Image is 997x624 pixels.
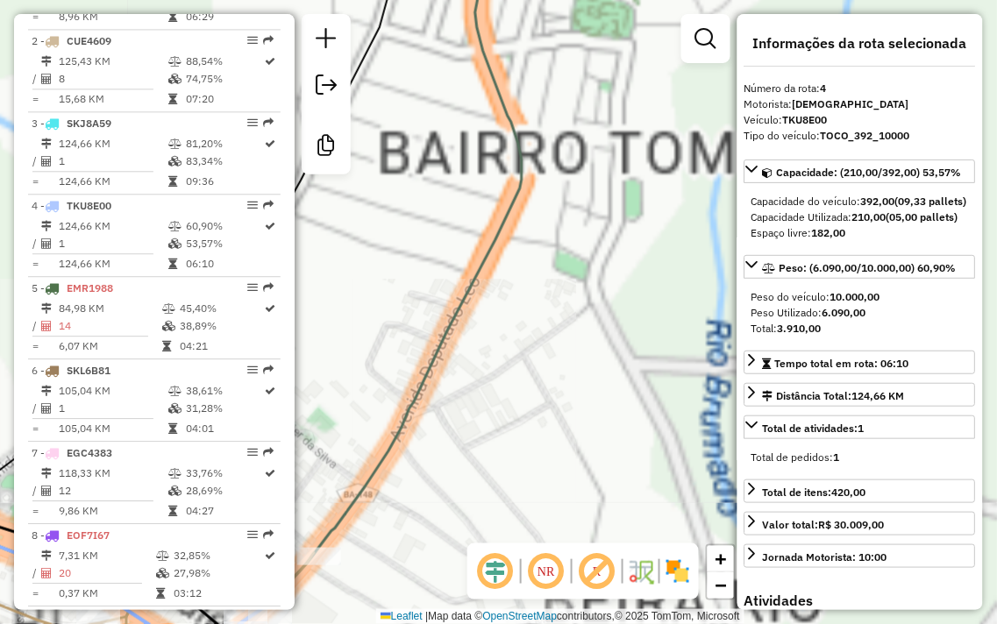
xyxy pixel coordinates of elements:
i: Total de Atividades [41,74,52,84]
strong: (05,00 pallets) [887,210,958,223]
td: 9,86 KM [58,502,167,520]
div: Tipo do veículo: [744,128,976,144]
i: Total de Atividades [41,403,52,414]
em: Rota exportada [263,529,274,540]
i: Distância Total [41,386,52,396]
td: 105,04 KM [58,382,167,400]
i: Total de Atividades [41,486,52,496]
div: Número da rota: [744,81,976,96]
td: 60,90% [185,217,264,235]
div: Capacidade: (210,00/392,00) 53,57% [744,187,976,248]
i: Tempo total em rota [162,341,171,351]
strong: 182,00 [812,226,846,239]
i: % de utilização da cubagem [168,403,182,414]
td: = [32,337,40,355]
td: 81,20% [185,135,264,152]
td: 06:10 [185,255,264,273]
i: Tempo total em rota [168,506,177,516]
i: Rota otimizada [266,221,276,231]
a: Zoom in [708,546,734,572]
em: Opções [247,365,258,375]
div: Peso Utilizado: [751,305,969,321]
a: Criar modelo [309,128,344,167]
em: Rota exportada [263,117,274,128]
td: / [32,564,40,582]
span: SKJ8A59 [67,117,111,130]
td: = [32,8,40,25]
i: % de utilização da cubagem [168,486,182,496]
i: Distância Total [41,550,52,561]
strong: 1 [858,422,865,435]
div: Valor total: [763,517,885,533]
td: / [32,482,40,500]
span: EGC4383 [67,446,112,459]
i: Total de Atividades [41,156,52,167]
td: 38,89% [179,317,264,335]
td: 8,96 KM [58,8,167,25]
i: % de utilização do peso [168,221,182,231]
td: 0,37 KM [58,585,155,602]
i: Distância Total [41,138,52,149]
a: Total de atividades:1 [744,415,976,439]
div: Espaço livre: [751,225,969,241]
span: Total de atividades: [763,422,865,435]
span: Exibir rótulo [576,550,618,592]
td: 07:20 [185,90,264,108]
i: Tempo total em rota [168,423,177,434]
img: Fluxo de ruas [627,557,655,585]
td: / [32,400,40,417]
span: 7 - [32,446,112,459]
i: Total de Atividades [41,238,52,249]
td: = [32,173,40,190]
td: 28,69% [185,482,264,500]
strong: 10.000,00 [830,290,880,303]
td: 83,34% [185,152,264,170]
td: 04:21 [179,337,264,355]
span: 3 - [32,117,111,130]
td: / [32,152,40,170]
i: % de utilização do peso [168,468,182,479]
a: Leaflet [381,610,423,622]
a: Nova sessão e pesquisa [309,21,344,60]
a: Tempo total em rota: 06:10 [744,351,976,374]
td: 38,61% [185,382,264,400]
span: Peso: (6.090,00/10.000,00) 60,90% [780,261,957,274]
i: Rota otimizada [266,56,276,67]
em: Opções [247,447,258,457]
div: Capacidade Utilizada: [751,209,969,225]
a: Exibir filtros [688,21,723,56]
td: 45,40% [179,300,264,317]
td: 84,98 KM [58,300,161,317]
i: % de utilização do peso [168,138,182,149]
i: Total de Atividades [41,568,52,578]
td: 14 [58,317,161,335]
span: SKL6B81 [67,364,110,377]
i: Total de Atividades [41,321,52,331]
div: Veículo: [744,112,976,128]
td: 6,07 KM [58,337,161,355]
i: Tempo total em rota [168,259,177,269]
span: Peso do veículo: [751,290,880,303]
strong: 3.910,00 [778,322,822,335]
em: Opções [247,35,258,46]
em: Rota exportada [263,35,274,46]
i: % de utilização da cubagem [168,238,182,249]
strong: 4 [821,82,827,95]
td: 124,66 KM [58,173,167,190]
td: 74,75% [185,70,264,88]
td: 32,85% [173,547,264,564]
em: Opções [247,282,258,293]
td: / [32,70,40,88]
td: 7,31 KM [58,547,155,564]
td: 124,66 KM [58,135,167,152]
strong: 210,00 [852,210,887,223]
td: 20 [58,564,155,582]
i: Tempo total em rota [168,94,177,104]
i: % de utilização do peso [162,303,175,314]
i: Tempo total em rota [156,588,165,599]
td: = [32,255,40,273]
td: 04:27 [185,502,264,520]
strong: (09,33 pallets) [895,195,967,208]
i: % de utilização da cubagem [162,321,175,331]
div: Jornada Motorista: 10:00 [763,550,887,565]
